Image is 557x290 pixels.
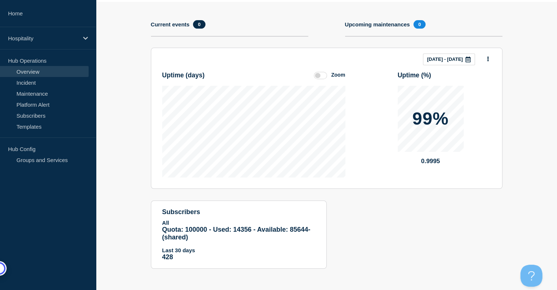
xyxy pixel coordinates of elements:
p: Hospitality [8,35,78,41]
p: 0.9995 [398,158,464,165]
h4: subscribers [162,208,315,216]
h3: Uptime ( days ) [162,71,205,79]
button: [DATE] - [DATE] [423,54,475,65]
h4: Current events [151,21,190,27]
p: [DATE] - [DATE] [427,56,463,62]
span: Quota: 100000 - Used: 14356 - Available: 85644 - (shared) [162,226,311,241]
h3: Uptime ( % ) [398,71,431,79]
p: 428 [162,253,315,261]
div: Zoom [331,72,345,78]
p: Last 30 days [162,247,315,253]
p: 99% [412,110,449,128]
span: 0 [193,20,205,29]
h4: Upcoming maintenances [345,21,410,27]
iframe: Help Scout Beacon - Open [520,265,542,287]
p: All [162,220,315,226]
span: 0 [413,20,426,29]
